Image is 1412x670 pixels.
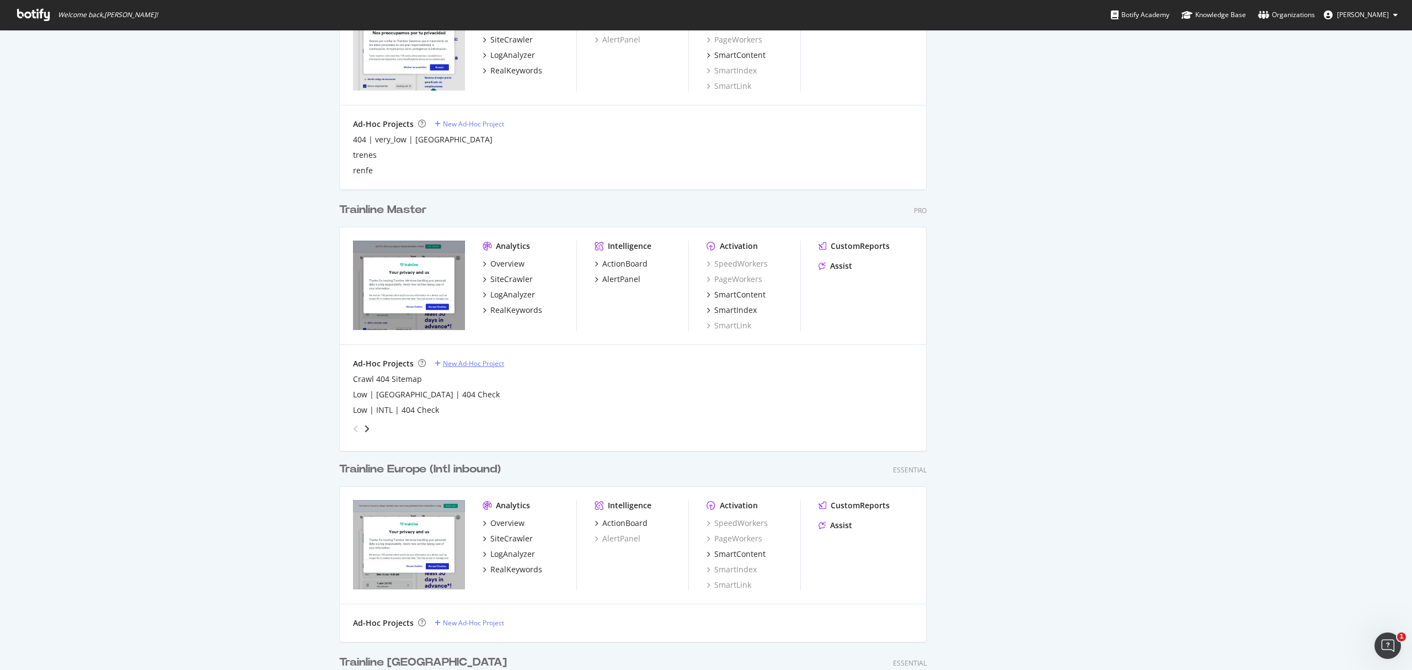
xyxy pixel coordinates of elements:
div: RealKeywords [490,305,542,316]
a: trenes [353,150,377,161]
div: SmartIndex [714,305,757,316]
img: https://www.thetrainline.com/es [353,1,465,91]
a: SmartIndex [707,305,757,316]
div: Intelligence [608,241,651,252]
a: New Ad-Hoc Project [435,359,504,368]
a: SmartIndex [707,65,757,76]
a: SpeedWorkers [707,258,768,269]
div: LogAnalyzer [490,289,535,300]
img: https://www.thetrainline.com [353,241,465,330]
a: CustomReports [819,241,890,252]
div: Analytics [496,500,530,511]
div: CustomReports [831,500,890,511]
div: AlertPanel [595,34,640,45]
a: RealKeywords [483,564,542,575]
div: Trainline Europe (Intl inbound) [339,461,501,477]
div: Analytics [496,241,530,252]
a: PageWorkers [707,34,762,45]
div: Ad-Hoc Projects [353,618,414,629]
a: ActionBoard [595,258,648,269]
div: Knowledge Base [1181,9,1246,20]
a: ActionBoard [595,518,648,529]
a: RealKeywords [483,305,542,316]
a: Overview [483,258,525,269]
div: Assist [830,260,852,272]
div: Crawl 404 Sitemap [353,374,422,385]
div: SiteCrawler [490,34,533,45]
button: [PERSON_NAME] [1315,6,1406,24]
div: Botify Academy [1111,9,1169,20]
a: SpeedWorkers [707,518,768,529]
div: angle-right [363,423,371,434]
div: angle-left [349,420,363,438]
a: Overview [483,518,525,529]
a: SmartLink [707,320,751,331]
a: PageWorkers [707,274,762,285]
div: ActionBoard [602,518,648,529]
div: Essential [893,465,927,475]
a: SiteCrawler [483,533,533,544]
a: Assist [819,520,852,531]
a: Assist [819,260,852,272]
div: RealKeywords [490,65,542,76]
a: SmartContent [707,289,766,300]
div: SiteCrawler [490,533,533,544]
span: 1 [1397,632,1406,641]
a: Low | [GEOGRAPHIC_DATA] | 404 Check [353,389,500,400]
a: AlertPanel [595,274,640,285]
a: SmartContent [707,50,766,61]
div: Activation [720,241,758,252]
a: Trainline Europe (Intl inbound) [339,461,505,477]
div: SmartLink [707,579,751,591]
div: New Ad-Hoc Project [443,618,504,628]
div: PageWorkers [707,533,762,544]
div: Activation [720,500,758,511]
div: SiteCrawler [490,274,533,285]
div: Overview [490,518,525,529]
div: Essential [893,658,927,668]
div: Trainline Master [339,202,427,218]
div: ActionBoard [602,258,648,269]
div: LogAnalyzer [490,50,535,61]
a: SiteCrawler [483,274,533,285]
div: RealKeywords [490,564,542,575]
div: SmartContent [714,50,766,61]
a: LogAnalyzer [483,50,535,61]
img: https://www.thetrainline.com/eu [353,500,465,589]
a: 404 | very_low | [GEOGRAPHIC_DATA] [353,134,493,145]
a: Low | INTL | 404 Check [353,405,439,416]
a: SmartContent [707,549,766,560]
a: New Ad-Hoc Project [435,119,504,129]
a: SmartIndex [707,564,757,575]
div: New Ad-Hoc Project [443,119,504,129]
a: New Ad-Hoc Project [435,618,504,628]
a: AlertPanel [595,533,640,544]
div: SmartContent [714,289,766,300]
div: Ad-Hoc Projects [353,119,414,130]
div: Pro [914,206,927,215]
a: renfe [353,165,373,176]
a: SiteCrawler [483,34,533,45]
div: New Ad-Hoc Project [443,359,504,368]
a: LogAnalyzer [483,549,535,560]
div: SmartContent [714,549,766,560]
a: CustomReports [819,500,890,511]
a: SmartLink [707,81,751,92]
div: Assist [830,520,852,531]
div: Overview [490,258,525,269]
iframe: Intercom live chat [1374,632,1401,659]
span: Caroline Schor [1337,10,1389,19]
div: CustomReports [831,241,890,252]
